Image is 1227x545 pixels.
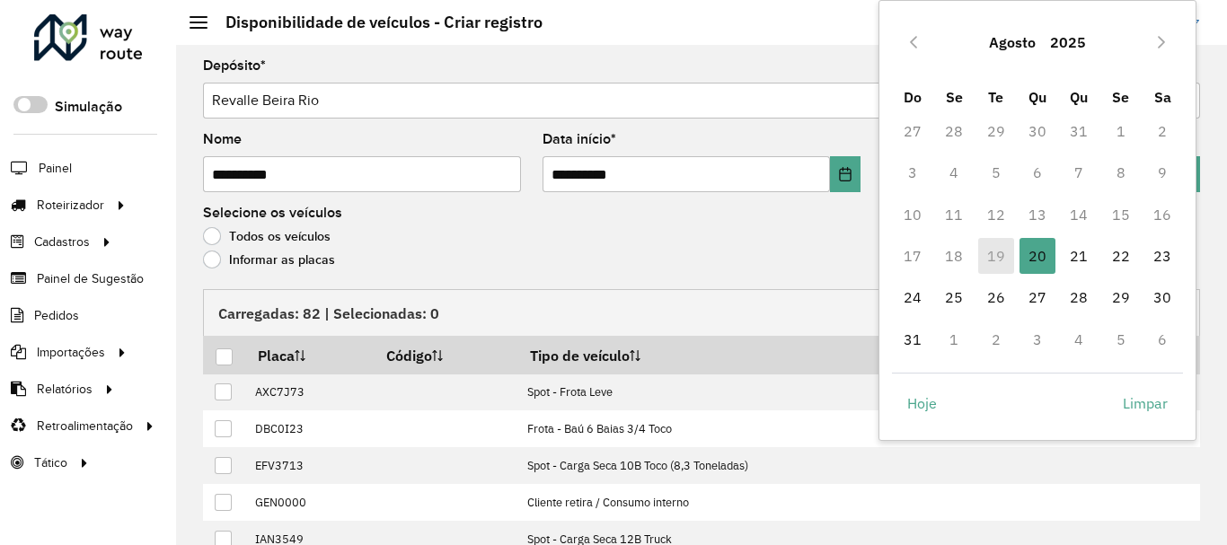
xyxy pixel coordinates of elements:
span: Pedidos [34,306,79,325]
td: 10 [892,194,933,235]
span: Painel [39,159,72,178]
td: 30 [1017,110,1058,152]
span: Roteirizador [37,196,104,215]
button: Choose Month [982,21,1043,64]
td: 16 [1142,194,1183,235]
span: 29 [1103,279,1139,315]
label: Depósito [203,55,266,76]
td: 28 [933,110,975,152]
td: 5 [975,152,1016,193]
span: Se [946,88,963,106]
td: 13 [1017,194,1058,235]
td: 31 [892,319,933,360]
span: Qu [1028,88,1046,106]
button: Choose Date [830,156,861,192]
span: Limpar [1123,392,1168,414]
button: Previous Month [899,28,928,57]
span: 28 [1061,279,1097,315]
span: Se [1112,88,1129,106]
td: Spot - Carga Seca 10B Toco (8,3 Toneladas) [517,447,955,484]
td: 20 [1017,235,1058,277]
span: Painel de Sugestão [37,269,144,288]
span: 21 [1061,238,1097,274]
td: 11 [933,194,975,235]
td: 21 [1058,235,1099,277]
td: 6 [1017,152,1058,193]
td: 2 [975,319,1016,360]
td: 27 [892,110,933,152]
button: Hoje [892,385,952,421]
span: 26 [978,279,1014,315]
td: 17 [892,235,933,277]
td: EFV3713 [245,447,374,484]
td: AXC7J73 [245,374,374,411]
span: 22 [1103,238,1139,274]
span: 24 [895,279,931,315]
button: Limpar [1108,385,1183,421]
td: Spot - Frota Leve [517,374,955,411]
td: 18 [933,235,975,277]
td: 15 [1100,194,1142,235]
th: Código [374,336,517,374]
span: Relatórios [37,380,93,399]
td: 27 [1017,277,1058,318]
td: 7 [1058,152,1099,193]
span: Tático [34,453,67,472]
label: Simulação [55,96,122,118]
td: 23 [1142,235,1183,277]
span: 27 [1020,279,1055,315]
td: 1 [1100,110,1142,152]
th: Placa [245,336,374,374]
td: 29 [1100,277,1142,318]
td: 25 [933,277,975,318]
td: 26 [975,277,1016,318]
td: 19 [975,235,1016,277]
span: 23 [1144,238,1180,274]
td: Frota - Baú 6 Baias 3/4 Toco [517,410,955,447]
div: Carregadas: 82 | Selecionadas: 0 [203,289,1200,336]
td: 9 [1142,152,1183,193]
td: 31 [1058,110,1099,152]
td: DBC0I23 [245,410,374,447]
label: Data início [543,128,616,150]
span: Cadastros [34,233,90,251]
label: Todos os veículos [203,227,331,245]
td: 3 [892,152,933,193]
span: Retroalimentação [37,417,133,435]
td: 4 [1058,319,1099,360]
span: 20 [1020,238,1055,274]
td: 2 [1142,110,1183,152]
span: Te [988,88,1003,106]
td: 24 [892,277,933,318]
td: 3 [1017,319,1058,360]
td: 4 [933,152,975,193]
td: 12 [975,194,1016,235]
h2: Disponibilidade de veículos - Criar registro [207,13,543,32]
td: 8 [1100,152,1142,193]
span: Importações [37,343,105,362]
button: Choose Year [1043,21,1093,64]
td: 5 [1100,319,1142,360]
span: 31 [895,321,931,357]
td: 6 [1142,319,1183,360]
span: Do [904,88,922,106]
td: GEN0000 [245,484,374,521]
span: Qu [1070,88,1088,106]
td: 22 [1100,235,1142,277]
span: Hoje [907,392,937,414]
td: 30 [1142,277,1183,318]
span: Sa [1154,88,1171,106]
td: 14 [1058,194,1099,235]
label: Nome [203,128,242,150]
span: 25 [936,279,972,315]
label: Informar as placas [203,251,335,268]
button: Next Month [1147,28,1176,57]
td: Cliente retira / Consumo interno [517,484,955,521]
td: 1 [933,319,975,360]
span: 30 [1144,279,1180,315]
th: Tipo de veículo [517,336,955,374]
td: 28 [1058,277,1099,318]
td: 29 [975,110,1016,152]
label: Selecione os veículos [203,202,342,224]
